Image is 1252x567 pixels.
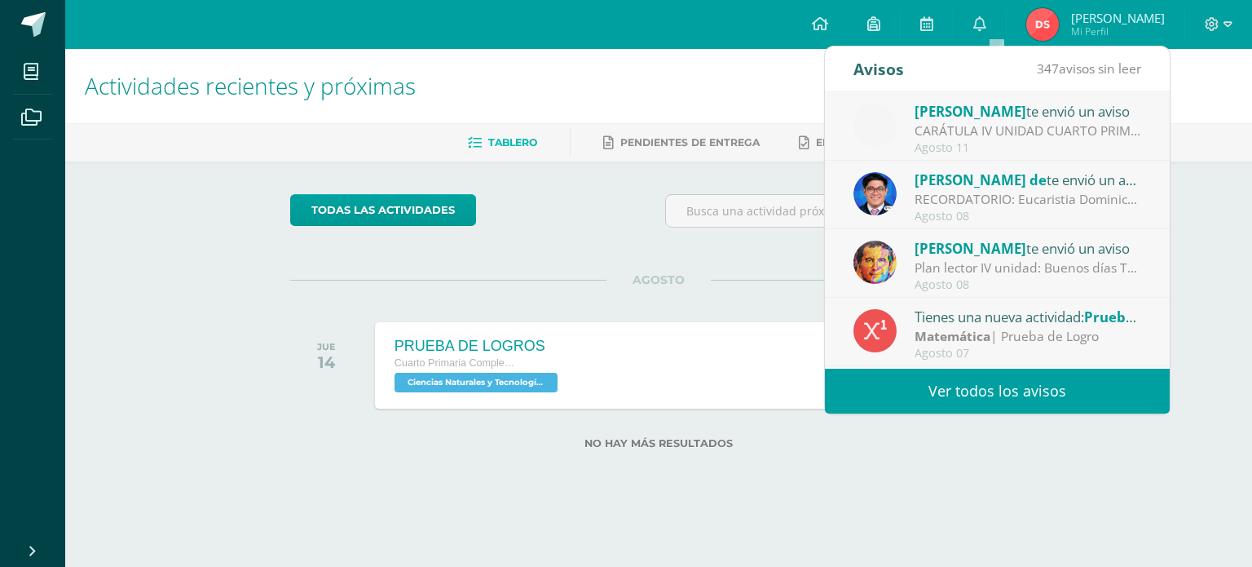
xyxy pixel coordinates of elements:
[915,102,1026,121] span: [PERSON_NAME]
[915,237,1141,259] div: te envió un aviso
[915,210,1141,224] div: Agosto 08
[915,171,1047,189] span: [PERSON_NAME] de
[468,130,537,156] a: Tablero
[395,357,517,369] span: Cuarto Primaria Complementaria
[799,130,888,156] a: Entregadas
[606,272,711,287] span: AGOSTO
[317,341,336,352] div: JUE
[488,136,537,148] span: Tablero
[915,239,1026,258] span: [PERSON_NAME]
[666,195,1027,227] input: Busca una actividad próxima aquí...
[853,172,897,215] img: 038ac9c5e6207f3bea702a86cda391b3.png
[1026,8,1059,41] img: 53d1dea75573273255adaa9689ca28cb.png
[915,122,1141,140] div: CARÁTULA IV UNIDAD CUARTO PRIMARIA - INFORMÁTICA: Buenas tardes es un gusto saludarles, esperando...
[85,70,416,101] span: Actividades recientes y próximas
[915,278,1141,292] div: Agosto 08
[816,136,888,148] span: Entregadas
[853,47,904,91] div: Avisos
[915,259,1141,277] div: Plan lector IV unidad: Buenos días Traer para el día lunes el libro "¿Dónde se metió la abuela?. ...
[1084,308,1207,326] span: Prueba de Unidad
[915,100,1141,122] div: te envió un aviso
[1037,60,1141,78] span: avisos sin leer
[915,327,1141,346] div: | Prueba de Logro
[317,352,336,372] div: 14
[603,130,760,156] a: Pendientes de entrega
[853,104,897,147] img: cae4b36d6049cd6b8500bd0f72497672.png
[915,141,1141,155] div: Agosto 11
[1037,60,1059,78] span: 347
[853,241,897,284] img: 49d5a75e1ce6d2edc12003b83b1ef316.png
[290,194,476,226] a: todas las Actividades
[290,437,1028,450] label: No hay más resultados
[620,136,760,148] span: Pendientes de entrega
[915,306,1141,327] div: Tienes una nueva actividad:
[1071,10,1165,26] span: [PERSON_NAME]
[1071,24,1165,38] span: Mi Perfil
[915,327,990,345] strong: Matemática
[915,190,1141,209] div: RECORDATORIO: Eucaristia Dominical - Signo de la Biblia.: Saludos cordiales Padres de Familia. Co...
[825,369,1170,414] a: Ver todos los avisos
[915,347,1141,361] div: Agosto 07
[915,169,1141,190] div: te envió un aviso
[395,373,558,392] span: Ciencias Naturales y Tecnología 'A'
[395,338,562,355] div: PRUEBA DE LOGROS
